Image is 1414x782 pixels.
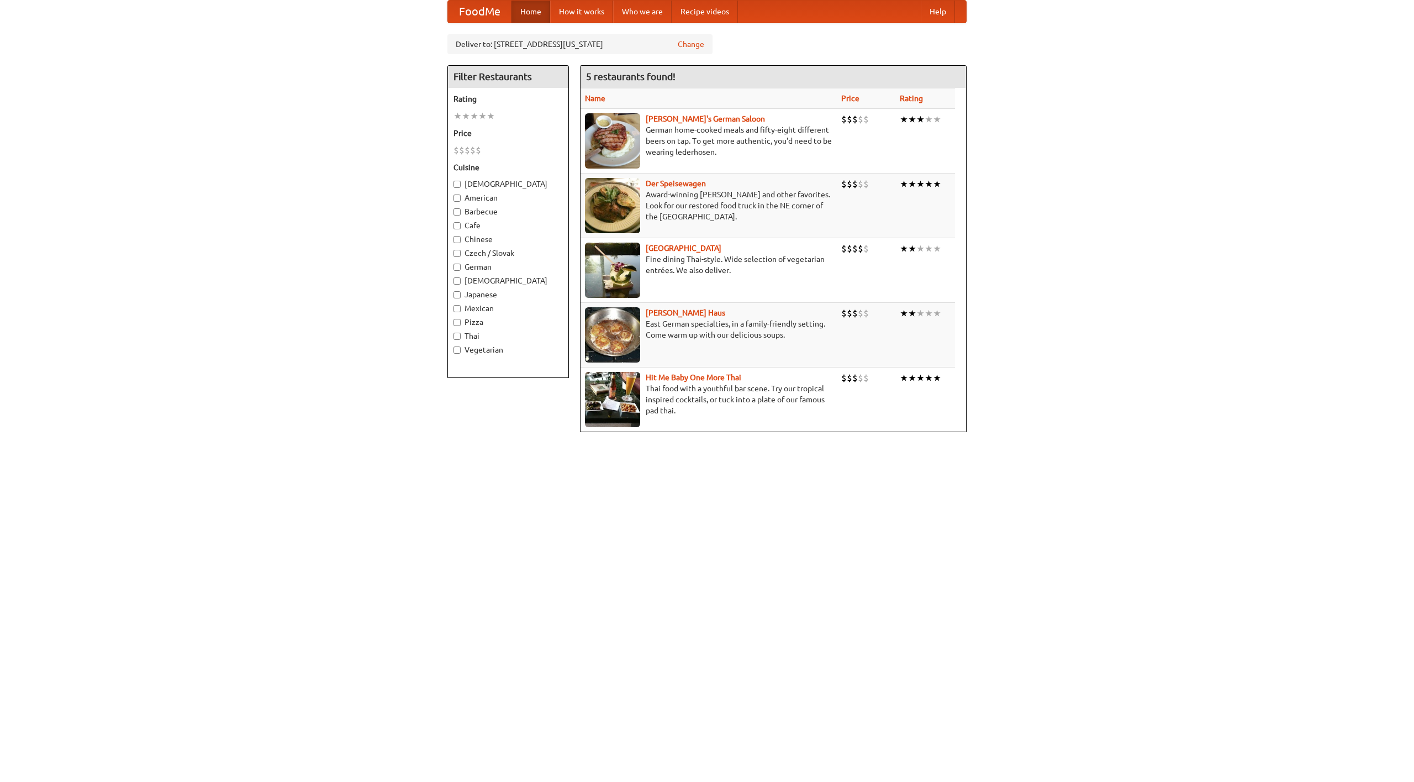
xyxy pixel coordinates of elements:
li: $ [465,144,470,156]
a: Home [511,1,550,23]
li: $ [858,372,863,384]
li: ★ [925,372,933,384]
li: ★ [916,372,925,384]
li: $ [847,243,852,255]
h5: Cuisine [453,162,563,173]
a: Hit Me Baby One More Thai [646,373,741,382]
h5: Rating [453,93,563,104]
input: [DEMOGRAPHIC_DATA] [453,277,461,285]
li: $ [863,113,869,125]
input: Cafe [453,222,461,229]
li: $ [852,113,858,125]
label: Cafe [453,220,563,231]
li: ★ [925,243,933,255]
a: [GEOGRAPHIC_DATA] [646,244,721,253]
a: Name [585,94,605,103]
li: ★ [900,243,908,255]
input: Barbecue [453,208,461,216]
li: $ [863,243,869,255]
label: [DEMOGRAPHIC_DATA] [453,179,563,190]
li: ★ [933,307,941,319]
a: Change [678,39,704,50]
li: ★ [908,113,916,125]
li: ★ [925,178,933,190]
a: [PERSON_NAME] Haus [646,308,725,317]
img: babythai.jpg [585,372,640,427]
label: Czech / Slovak [453,248,563,259]
li: $ [863,307,869,319]
li: $ [476,144,481,156]
li: $ [858,243,863,255]
li: $ [863,372,869,384]
li: $ [863,178,869,190]
label: Vegetarian [453,344,563,355]
label: American [453,192,563,203]
a: Who we are [613,1,672,23]
label: Japanese [453,289,563,300]
h5: Price [453,128,563,139]
img: esthers.jpg [585,113,640,169]
li: $ [852,307,858,319]
li: $ [852,372,858,384]
li: ★ [933,178,941,190]
li: ★ [933,113,941,125]
ng-pluralize: 5 restaurants found! [586,71,676,82]
li: ★ [453,110,462,122]
p: Award-winning [PERSON_NAME] and other favorites. Look for our restored food truck in the NE corne... [585,189,832,222]
li: $ [858,113,863,125]
input: Pizza [453,319,461,326]
img: satay.jpg [585,243,640,298]
li: ★ [900,178,908,190]
input: Czech / Slovak [453,250,461,257]
img: speisewagen.jpg [585,178,640,233]
li: ★ [900,307,908,319]
input: Japanese [453,291,461,298]
li: ★ [916,307,925,319]
div: Deliver to: [STREET_ADDRESS][US_STATE] [447,34,713,54]
a: FoodMe [448,1,511,23]
li: $ [459,144,465,156]
li: ★ [925,113,933,125]
a: How it works [550,1,613,23]
li: $ [847,113,852,125]
li: $ [453,144,459,156]
a: Der Speisewagen [646,179,706,188]
p: German home-cooked meals and fifty-eight different beers on tap. To get more authentic, you'd nee... [585,124,832,158]
li: ★ [908,372,916,384]
input: German [453,264,461,271]
h4: Filter Restaurants [448,66,568,88]
li: $ [841,113,847,125]
li: ★ [900,113,908,125]
a: [PERSON_NAME]'s German Saloon [646,114,765,123]
li: $ [852,178,858,190]
input: Chinese [453,236,461,243]
label: German [453,261,563,272]
p: East German specialties, in a family-friendly setting. Come warm up with our delicious soups. [585,318,832,340]
li: $ [847,372,852,384]
a: Rating [900,94,923,103]
li: $ [852,243,858,255]
li: ★ [462,110,470,122]
input: American [453,195,461,202]
li: ★ [933,243,941,255]
li: ★ [916,243,925,255]
li: $ [841,178,847,190]
input: Thai [453,333,461,340]
li: $ [841,307,847,319]
input: [DEMOGRAPHIC_DATA] [453,181,461,188]
label: Chinese [453,234,563,245]
label: Mexican [453,303,563,314]
li: ★ [908,178,916,190]
img: kohlhaus.jpg [585,307,640,363]
a: Price [841,94,859,103]
label: [DEMOGRAPHIC_DATA] [453,275,563,286]
input: Mexican [453,305,461,312]
li: ★ [470,110,478,122]
li: ★ [925,307,933,319]
li: ★ [916,113,925,125]
a: Help [921,1,955,23]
